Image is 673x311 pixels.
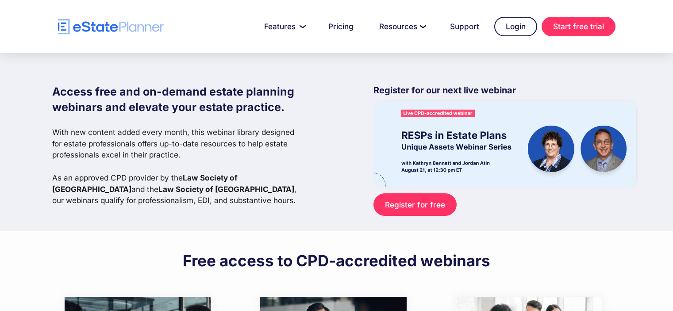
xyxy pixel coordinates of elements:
[373,84,636,101] p: Register for our next live webinar
[373,101,636,187] img: eState Academy webinar
[58,19,164,35] a: home
[542,17,615,36] a: Start free trial
[183,251,490,270] h2: Free access to CPD-accredited webinars
[494,17,537,36] a: Login
[52,173,238,194] strong: Law Society of [GEOGRAPHIC_DATA]
[254,18,313,35] a: Features
[52,84,304,115] h1: Access free and on-demand estate planning webinars and elevate your estate practice.
[439,18,490,35] a: Support
[52,127,304,206] p: With new content added every month, this webinar library designed for estate professionals offers...
[373,193,456,216] a: Register for free
[369,18,435,35] a: Resources
[318,18,364,35] a: Pricing
[158,184,294,194] strong: Law Society of [GEOGRAPHIC_DATA]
